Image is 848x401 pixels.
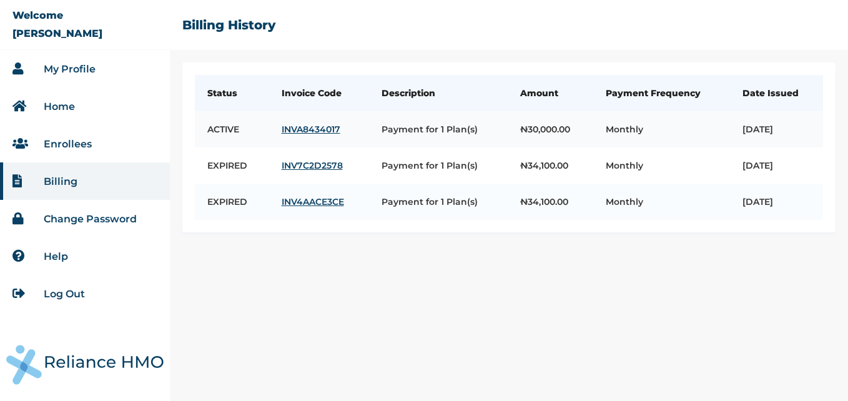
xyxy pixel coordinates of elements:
[44,138,92,150] a: Enrollees
[593,147,731,184] td: Monthly
[44,101,75,112] a: Home
[593,75,731,111] th: Payment Frequency
[282,124,357,135] a: INVA8434017
[182,17,275,32] h2: Billing History
[44,288,85,300] a: Log Out
[44,176,77,187] a: Billing
[369,147,508,184] td: Payment for 1 Plan(s)
[593,111,731,147] td: Monthly
[44,213,137,225] a: Change Password
[195,111,269,147] td: ACTIVE
[730,75,823,111] th: Date Issued
[195,147,269,184] td: EXPIRED
[508,111,593,147] td: ₦ 30,000.00
[12,9,63,21] p: Welcome
[369,184,508,220] td: Payment for 1 Plan(s)
[730,111,823,147] td: [DATE]
[508,184,593,220] td: ₦ 34,100.00
[593,184,731,220] td: Monthly
[508,75,593,111] th: Amount
[730,147,823,184] td: [DATE]
[730,184,823,220] td: [DATE]
[195,184,269,220] td: EXPIRED
[369,111,508,147] td: Payment for 1 Plan(s)
[44,63,96,75] a: My Profile
[508,147,593,184] td: ₦ 34,100.00
[269,75,369,111] th: Invoice Code
[6,345,164,385] img: RelianceHMO's Logo
[282,196,357,207] a: INV4AACE3CE
[44,250,68,262] a: Help
[195,75,269,111] th: Status
[12,27,102,39] p: [PERSON_NAME]
[282,160,357,171] a: INV7C2D2578
[369,75,508,111] th: Description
